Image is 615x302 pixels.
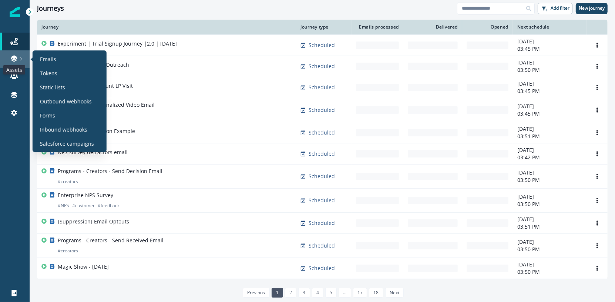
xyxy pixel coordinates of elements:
[591,61,603,72] button: Options
[40,69,57,77] p: Tokens
[579,6,605,11] p: New journey
[36,53,104,64] a: Emails
[517,66,582,74] p: 03:50 PM
[40,126,87,133] p: Inbound webhooks
[309,106,335,114] p: Scheduled
[37,164,608,188] a: Programs - Creators - Send Decision Email#creatorsScheduled-[DATE]03:50 PMOptions
[517,223,582,230] p: 03:51 PM
[58,247,78,255] p: # creators
[37,122,608,143] a: Onboarding Exclusion ExampleScheduled-[DATE]03:51 PMOptions
[517,80,582,87] p: [DATE]
[98,202,120,209] p: # feedback
[58,192,113,199] p: Enterprise NPS Survey
[309,219,335,227] p: Scheduled
[551,6,569,11] p: Add filter
[517,103,582,110] p: [DATE]
[309,63,335,70] p: Scheduled
[40,140,94,147] p: Salesforce campaigns
[517,200,582,208] p: 03:50 PM
[37,98,608,122] a: Onboarding - Personalized Video Email#onboardingScheduled-[DATE]03:45 PMOptions
[467,24,508,30] div: Opened
[538,3,573,14] button: Add filter
[385,288,404,298] a: Next page
[517,133,582,140] p: 03:51 PM
[591,263,603,274] button: Options
[356,24,399,30] div: Emails processed
[36,67,104,79] a: Tokens
[58,237,164,244] p: Programs - Creators - Send Received Email
[517,59,582,66] p: [DATE]
[40,97,92,105] p: Outbound webhooks
[517,169,582,176] p: [DATE]
[36,110,104,121] a: Forms
[309,129,335,136] p: Scheduled
[517,110,582,117] p: 03:45 PM
[36,124,104,135] a: Inbound webhooks
[72,202,95,209] p: # customer
[309,197,335,204] p: Scheduled
[339,288,351,298] a: Jump forward
[591,127,603,138] button: Options
[576,3,608,14] button: New journey
[591,171,603,182] button: Options
[517,176,582,184] p: 03:50 PM
[591,40,603,51] button: Options
[591,104,603,116] button: Options
[517,146,582,154] p: [DATE]
[58,149,128,156] p: NPS survey detractors email
[309,242,335,249] p: Scheduled
[37,212,608,233] a: [Suppression] Email OptoutsScheduled-[DATE]03:51 PMOptions
[40,112,55,119] p: Forms
[517,238,582,246] p: [DATE]
[58,40,177,47] p: Experiment | Trial Signup Journey |2.0 | [DATE]
[591,240,603,251] button: Options
[40,55,56,63] p: Emails
[298,288,310,298] a: Page 3
[36,82,104,93] a: Static lists
[517,154,582,161] p: 03:42 PM
[37,4,64,13] h1: Journeys
[517,125,582,133] p: [DATE]
[517,45,582,53] p: 03:45 PM
[517,268,582,276] p: 03:50 PM
[36,96,104,107] a: Outbound webhooks
[37,233,608,258] a: Programs - Creators - Send Received Email#creatorsScheduled-[DATE]03:50 PMOptions
[58,263,109,271] p: Magic Show - [DATE]
[517,87,582,95] p: 03:45 PM
[517,193,582,200] p: [DATE]
[591,195,603,206] button: Options
[309,150,335,157] p: Scheduled
[309,42,335,49] p: Scheduled
[517,216,582,223] p: [DATE]
[517,246,582,253] p: 03:50 PM
[517,38,582,45] p: [DATE]
[591,218,603,229] button: Options
[353,288,367,298] a: Page 17
[37,188,608,212] a: Enterprise NPS Survey#NPS#customer#feedbackScheduled-[DATE]03:50 PMOptions
[285,288,296,298] a: Page 2
[591,82,603,93] button: Options
[58,218,129,225] p: [Suppression] Email Optouts
[312,288,323,298] a: Page 4
[37,56,608,77] a: Categorized Churn OutreachScheduled-[DATE]03:50 PMOptions
[37,77,608,98] a: [ABM] Named Account LP VisitScheduled-[DATE]03:45 PMOptions
[10,7,20,17] img: Inflection
[37,143,608,164] a: NPS survey detractors emailScheduled-[DATE]03:42 PMOptions
[36,138,104,149] a: Salesforce campaigns
[309,265,335,272] p: Scheduled
[37,258,608,279] a: Magic Show - [DATE]Scheduled-[DATE]03:50 PMOptions
[41,24,292,30] div: Journey
[300,24,347,30] div: Journey type
[408,24,458,30] div: Delivered
[517,261,582,268] p: [DATE]
[58,167,162,175] p: Programs - Creators - Send Decision Email
[309,173,335,180] p: Scheduled
[241,288,404,298] ul: Pagination
[369,288,383,298] a: Page 18
[591,148,603,159] button: Options
[517,24,582,30] div: Next schedule
[325,288,337,298] a: Page 5
[309,84,335,91] p: Scheduled
[272,288,283,298] a: Page 1 is your current page
[58,202,69,209] p: # NPS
